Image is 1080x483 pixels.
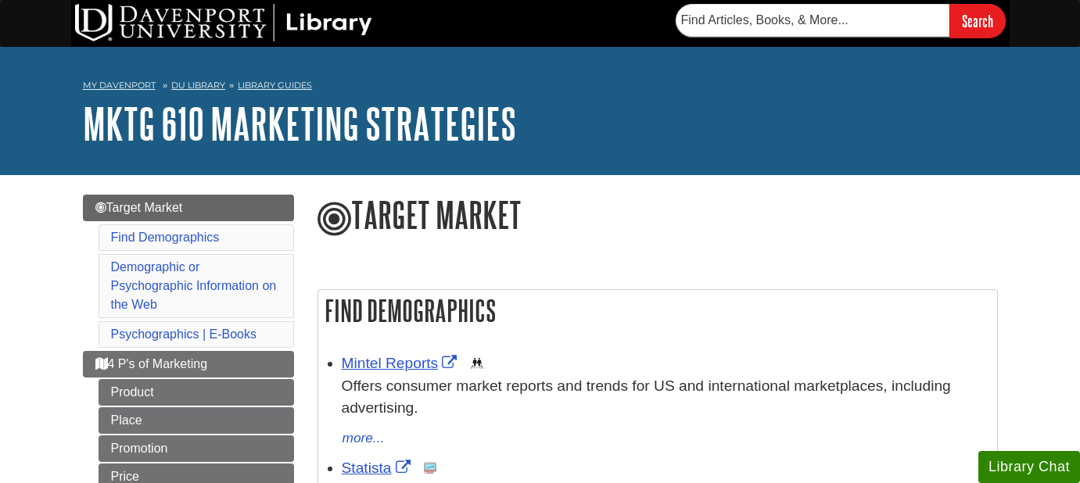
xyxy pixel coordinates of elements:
img: Statistics [424,462,436,474]
img: DU Library [75,4,372,41]
span: Target Market [95,201,183,214]
a: 4 P's of Marketing [83,351,294,377]
a: Psychographics | E-Books [111,327,257,341]
a: Product [99,379,294,406]
a: Place [99,407,294,434]
a: Promotion [99,435,294,462]
form: Searches DU Library's articles, books, and more [676,4,1006,38]
h2: Find Demographics [318,290,997,331]
a: Library Guides [238,80,312,91]
a: DU Library [171,80,225,91]
input: Find Articles, Books, & More... [676,4,949,37]
button: more... [342,428,386,449]
a: Find Demographics [111,231,220,244]
nav: breadcrumb [83,75,998,100]
img: Demographics [471,357,483,370]
input: Search [949,4,1006,38]
span: 4 P's of Marketing [95,357,208,370]
button: Library Chat [978,451,1080,483]
p: Offers consumer market reports and trends for US and international marketplaces, including advert... [342,375,989,420]
a: Link opens in new window [342,355,461,371]
a: MKTG 610 Marketing Strategies [83,99,516,148]
a: Link opens in new window [342,460,414,476]
a: My Davenport [83,79,156,92]
a: Target Market [83,195,294,221]
h1: Target Market [318,195,998,238]
a: Demographic or Psychographic Information on the Web [111,260,277,311]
